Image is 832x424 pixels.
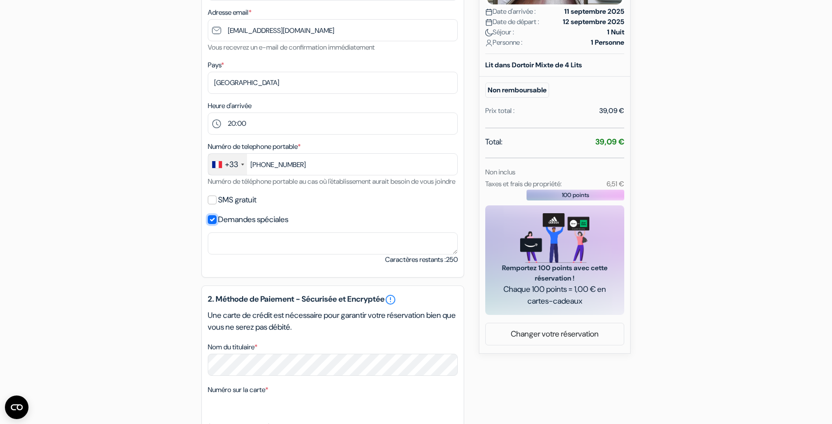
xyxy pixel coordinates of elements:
[485,136,502,148] span: Total:
[564,6,624,17] strong: 11 septembre 2025
[486,325,624,343] a: Changer votre réservation
[485,37,523,48] span: Personne :
[208,342,257,352] label: Nom du titulaire
[485,27,514,37] span: Séjour :
[591,37,624,48] strong: 1 Personne
[485,168,515,176] small: Non inclus
[485,8,493,16] img: calendar.svg
[562,191,589,199] span: 100 points
[5,396,28,419] button: Open CMP widget
[485,106,515,116] div: Prix total :
[208,154,247,175] div: France: +33
[208,43,375,52] small: Vous recevrez un e-mail de confirmation immédiatement
[520,213,589,263] img: gift_card_hero_new.png
[485,19,493,26] img: calendar.svg
[485,6,536,17] span: Date d'arrivée :
[208,385,268,395] label: Numéro sur la carte
[225,159,238,170] div: +33
[208,7,251,18] label: Adresse email
[485,29,493,36] img: moon.svg
[208,153,458,175] input: 6 12 34 56 78
[446,255,458,264] span: 250
[385,254,458,265] small: Caractères restants :
[208,60,224,70] label: Pays
[497,263,612,283] span: Remportez 100 points avec cette réservation !
[497,283,612,307] span: Chaque 100 points = 1,00 € en cartes-cadeaux
[563,17,624,27] strong: 12 septembre 2025
[208,141,301,152] label: Numéro de telephone portable
[208,19,458,41] input: Entrer adresse e-mail
[595,137,624,147] strong: 39,09 €
[485,179,562,188] small: Taxes et frais de propriété:
[218,213,288,226] label: Demandes spéciales
[208,294,458,306] h5: 2. Méthode de Paiement - Sécurisée et Encryptée
[607,179,624,188] small: 6,51 €
[208,101,251,111] label: Heure d'arrivée
[485,39,493,47] img: user_icon.svg
[485,60,582,69] b: Lit dans Dortoir Mixte de 4 Lits
[208,177,455,186] small: Numéro de téléphone portable au cas où l'établissement aurait besoin de vous joindre
[208,310,458,333] p: Une carte de crédit est nécessaire pour garantir votre réservation bien que vous ne serez pas déb...
[385,294,396,306] a: error_outline
[485,83,549,98] small: Non remboursable
[485,17,539,27] span: Date de départ :
[607,27,624,37] strong: 1 Nuit
[218,193,256,207] label: SMS gratuit
[599,106,624,116] div: 39,09 €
